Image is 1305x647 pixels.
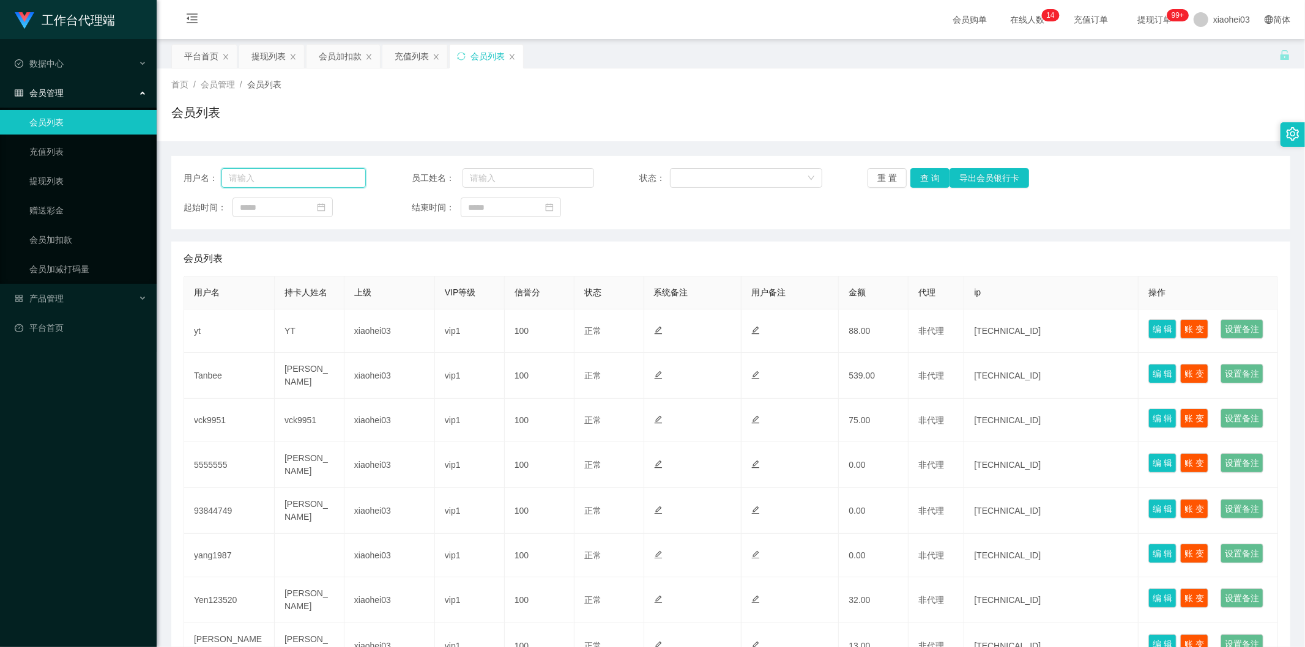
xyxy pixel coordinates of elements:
input: 请输入 [463,168,594,188]
i: 图标: down [808,174,815,183]
i: 图标: close [508,53,516,61]
span: 起始时间： [184,201,232,214]
span: 状态 [584,287,601,297]
span: 代理 [918,287,935,297]
td: vip1 [435,399,505,442]
td: xiaohei03 [344,309,435,353]
td: [PERSON_NAME] [275,353,344,399]
sup: 14 [1041,9,1059,21]
i: 图标: edit [654,326,663,335]
span: 状态： [639,172,670,185]
span: 系统备注 [654,287,688,297]
button: 设置备注 [1221,588,1263,608]
td: Tanbee [184,353,275,399]
span: 产品管理 [15,294,64,303]
td: [PERSON_NAME] [275,442,344,488]
i: 图标: edit [751,550,760,559]
span: 正常 [584,506,601,516]
button: 设置备注 [1221,409,1263,428]
td: yt [184,309,275,353]
td: 100 [505,309,574,353]
i: 图标: menu-fold [171,1,213,40]
p: 4 [1050,9,1055,21]
td: xiaohei03 [344,577,435,623]
span: 会员管理 [201,79,235,89]
span: 会员列表 [184,251,223,266]
a: 赠送彩金 [29,198,147,223]
i: 图标: check-circle-o [15,59,23,68]
td: xiaohei03 [344,399,435,442]
i: 图标: edit [751,326,760,335]
td: vip1 [435,488,505,534]
a: 提现列表 [29,169,147,193]
button: 编 辑 [1148,319,1177,339]
td: [TECHNICAL_ID] [964,534,1139,577]
span: 会员列表 [247,79,281,89]
a: 会员列表 [29,110,147,135]
td: yang1987 [184,534,275,577]
div: 提现列表 [251,45,286,68]
a: 图标: dashboard平台首页 [15,316,147,340]
span: 非代理 [918,371,944,380]
td: vip1 [435,442,505,488]
span: 结束时间： [412,201,461,214]
span: 用户名 [194,287,220,297]
td: vip1 [435,309,505,353]
span: / [240,79,242,89]
td: 539.00 [839,353,909,399]
td: [TECHNICAL_ID] [964,399,1139,442]
td: [TECHNICAL_ID] [964,488,1139,534]
span: 会员管理 [15,88,64,98]
td: vip1 [435,353,505,399]
td: vck9951 [275,399,344,442]
i: 图标: calendar [545,203,554,212]
span: 正常 [584,326,601,336]
i: 图标: edit [751,506,760,514]
p: 1 [1046,9,1050,21]
i: 图标: sync [457,52,466,61]
td: 5555555 [184,442,275,488]
span: 操作 [1148,287,1166,297]
div: 会员列表 [470,45,505,68]
td: [TECHNICAL_ID] [964,442,1139,488]
span: 首页 [171,79,188,89]
i: 图标: table [15,89,23,97]
i: 图标: edit [654,371,663,379]
span: 非代理 [918,550,944,560]
span: VIP等级 [445,287,476,297]
span: 非代理 [918,326,944,336]
td: [PERSON_NAME] [275,488,344,534]
td: 0.00 [839,488,909,534]
i: 图标: unlock [1279,50,1290,61]
span: 非代理 [918,415,944,425]
i: 图标: appstore-o [15,294,23,303]
button: 编 辑 [1148,588,1177,608]
i: 图标: edit [751,460,760,468]
input: 请输入 [221,168,366,188]
i: 图标: calendar [317,203,325,212]
td: 0.00 [839,442,909,488]
i: 图标: close [365,53,373,61]
span: ip [974,287,981,297]
span: 持卡人姓名 [284,287,327,297]
i: 图标: edit [654,506,663,514]
td: vip1 [435,534,505,577]
td: [PERSON_NAME] [275,577,344,623]
span: 在线人数 [1004,15,1050,24]
td: vck9951 [184,399,275,442]
button: 编 辑 [1148,409,1177,428]
button: 账 变 [1180,544,1208,563]
i: 图标: edit [654,460,663,468]
span: 非代理 [918,506,944,516]
i: 图标: edit [654,550,663,559]
button: 编 辑 [1148,544,1177,563]
td: 88.00 [839,309,909,353]
button: 重 置 [868,168,907,188]
a: 工作台代理端 [15,15,115,24]
td: 100 [505,534,574,577]
span: / [193,79,196,89]
td: 100 [505,399,574,442]
button: 编 辑 [1148,364,1177,383]
td: 75.00 [839,399,909,442]
img: logo.9652507e.png [15,12,34,29]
